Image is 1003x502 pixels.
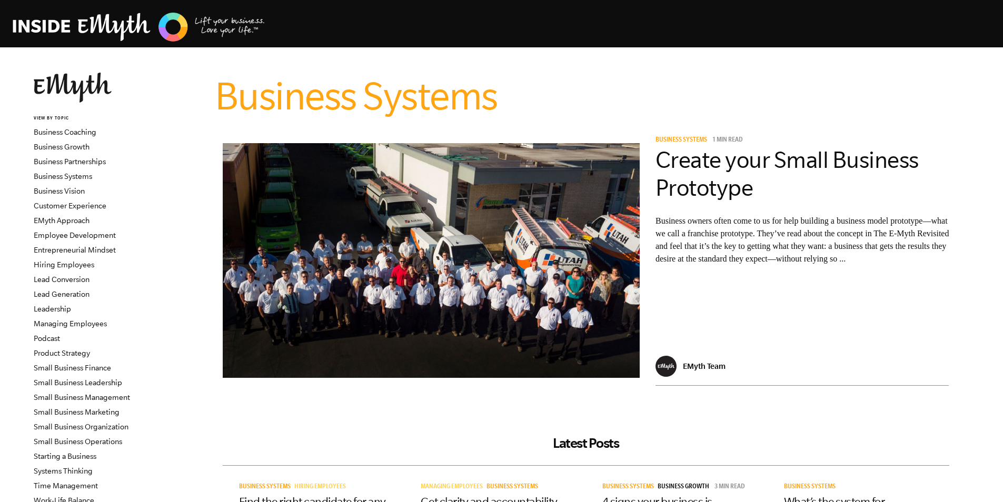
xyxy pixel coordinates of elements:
img: business model prototype [223,143,640,378]
a: Lead Generation [34,290,90,298]
a: Business Systems [34,172,92,180]
a: Product Strategy [34,349,90,357]
img: EMyth [34,73,112,103]
span: Managing Employees [421,484,483,491]
a: Small Business Management [34,393,130,401]
a: Business Systems [784,484,839,491]
h1: Business Systems [215,73,957,119]
h6: VIEW BY TOPIC [34,115,161,122]
a: Lead Conversion [34,275,90,284]
span: Business Systems [784,484,836,491]
a: Time Management [34,481,98,490]
a: Business Growth [658,484,713,491]
a: Business Systems [239,484,294,491]
p: 3 min read [714,484,745,491]
a: Entrepreneurial Mindset [34,246,116,254]
a: Business Coaching [34,128,96,136]
a: Systems Thinking [34,467,93,475]
a: Managing Employees [34,319,107,328]
a: Starting a Business [34,452,96,460]
h2: Latest Posts [223,435,949,451]
a: Business Growth [34,143,90,151]
span: Business Growth [658,484,709,491]
a: Business Systems [602,484,658,491]
a: Small Business Operations [34,437,122,446]
a: Hiring Employees [294,484,350,491]
a: Leadership [34,305,71,313]
a: Business Systems [486,484,542,491]
p: 1 min read [712,137,743,144]
span: Hiring Employees [294,484,346,491]
span: Business Systems [656,137,707,144]
a: Podcast [34,334,60,343]
a: Business Partnerships [34,157,106,166]
a: Create your Small Business Prototype [656,147,919,200]
a: Small Business Marketing [34,408,120,416]
p: EMyth Team [683,362,726,370]
a: Employee Development [34,231,116,239]
span: Business Systems [239,484,291,491]
a: Customer Experience [34,202,106,210]
img: EMyth Business Coaching [13,11,265,43]
a: Small Business Organization [34,423,128,431]
p: Business owners often come to us for help building a business model prototype—what we call a fran... [656,215,949,265]
span: Business Systems [486,484,538,491]
a: Hiring Employees [34,260,94,269]
a: Small Business Leadership [34,378,122,387]
a: EMyth Approach [34,216,90,225]
a: Small Business Finance [34,364,111,372]
span: Business Systems [602,484,654,491]
a: Managing Employees [421,484,486,491]
a: Business Systems [656,137,711,144]
img: EMyth Team - EMyth [656,356,677,377]
a: Business Vision [34,187,85,195]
